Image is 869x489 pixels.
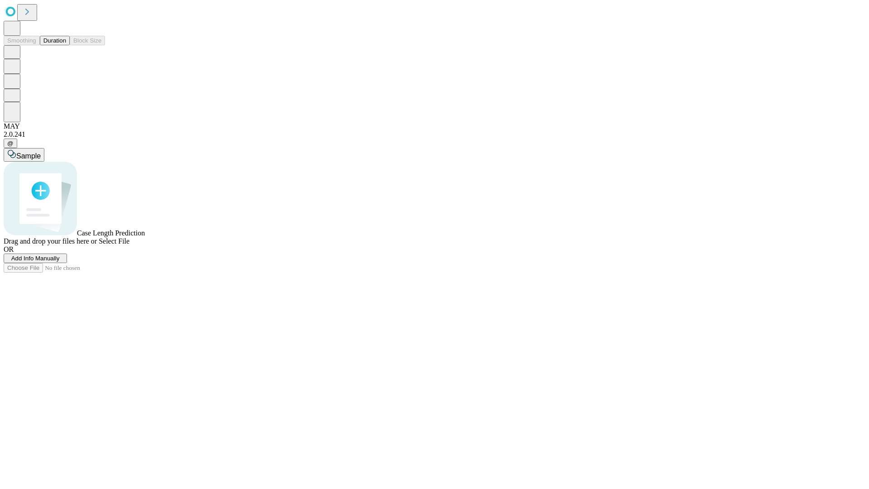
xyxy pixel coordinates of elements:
[4,139,17,148] button: @
[4,122,865,130] div: MAY
[11,255,60,262] span: Add Info Manually
[4,254,67,263] button: Add Info Manually
[40,36,70,45] button: Duration
[16,152,41,160] span: Sample
[4,36,40,45] button: Smoothing
[70,36,105,45] button: Block Size
[7,140,14,147] span: @
[77,229,145,237] span: Case Length Prediction
[99,237,129,245] span: Select File
[4,245,14,253] span: OR
[4,130,865,139] div: 2.0.241
[4,148,44,162] button: Sample
[4,237,97,245] span: Drag and drop your files here or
